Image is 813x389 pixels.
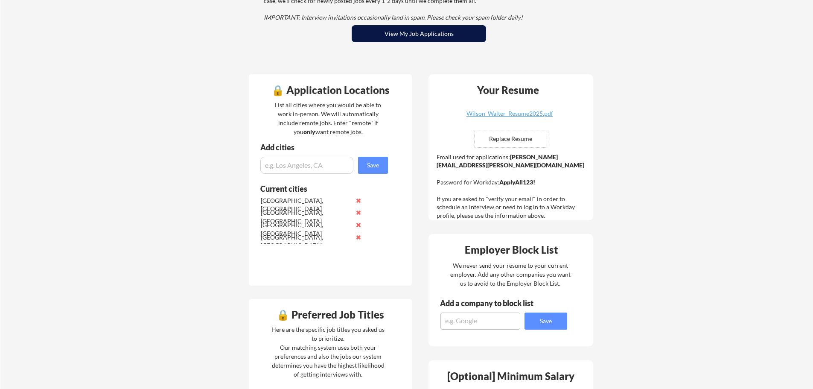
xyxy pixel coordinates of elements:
strong: only [303,128,315,135]
div: We never send your resume to your current employer. Add any other companies you want us to avoid ... [449,261,571,288]
input: e.g. Los Angeles, CA [260,157,353,174]
div: Here are the specific job titles you asked us to prioritize. Our matching system uses both your p... [269,325,387,379]
div: Email used for applications: Password for Workday: If you are asked to "verify your email" in ord... [437,153,587,220]
div: List all cities where you would be able to work in-person. We will automatically include remote j... [269,100,387,136]
div: Add cities [260,143,390,151]
div: 🔒 Preferred Job Titles [251,310,410,320]
button: Save [525,313,567,330]
a: Wilson_Walter_Resume2025.pdf [459,111,560,124]
div: Your Resume [466,85,550,95]
div: [GEOGRAPHIC_DATA], [GEOGRAPHIC_DATA] [261,221,351,237]
div: Add a company to block list [440,299,547,307]
div: Current cities [260,185,379,193]
div: Employer Block List [432,245,591,255]
div: [GEOGRAPHIC_DATA], [GEOGRAPHIC_DATA] [261,233,351,250]
div: Wilson_Walter_Resume2025.pdf [459,111,560,117]
div: [GEOGRAPHIC_DATA], [GEOGRAPHIC_DATA] [261,208,351,225]
div: [GEOGRAPHIC_DATA], [GEOGRAPHIC_DATA] [261,196,351,213]
button: Save [358,157,388,174]
button: View My Job Applications [352,25,486,42]
strong: ApplyAll123! [499,178,535,186]
em: IMPORTANT: Interview invitations occasionally land in spam. Please check your spam folder daily! [264,14,523,21]
strong: [PERSON_NAME][EMAIL_ADDRESS][PERSON_NAME][DOMAIN_NAME] [437,153,584,169]
div: 🔒 Application Locations [251,85,410,95]
div: [Optional] Minimum Salary [431,371,590,381]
